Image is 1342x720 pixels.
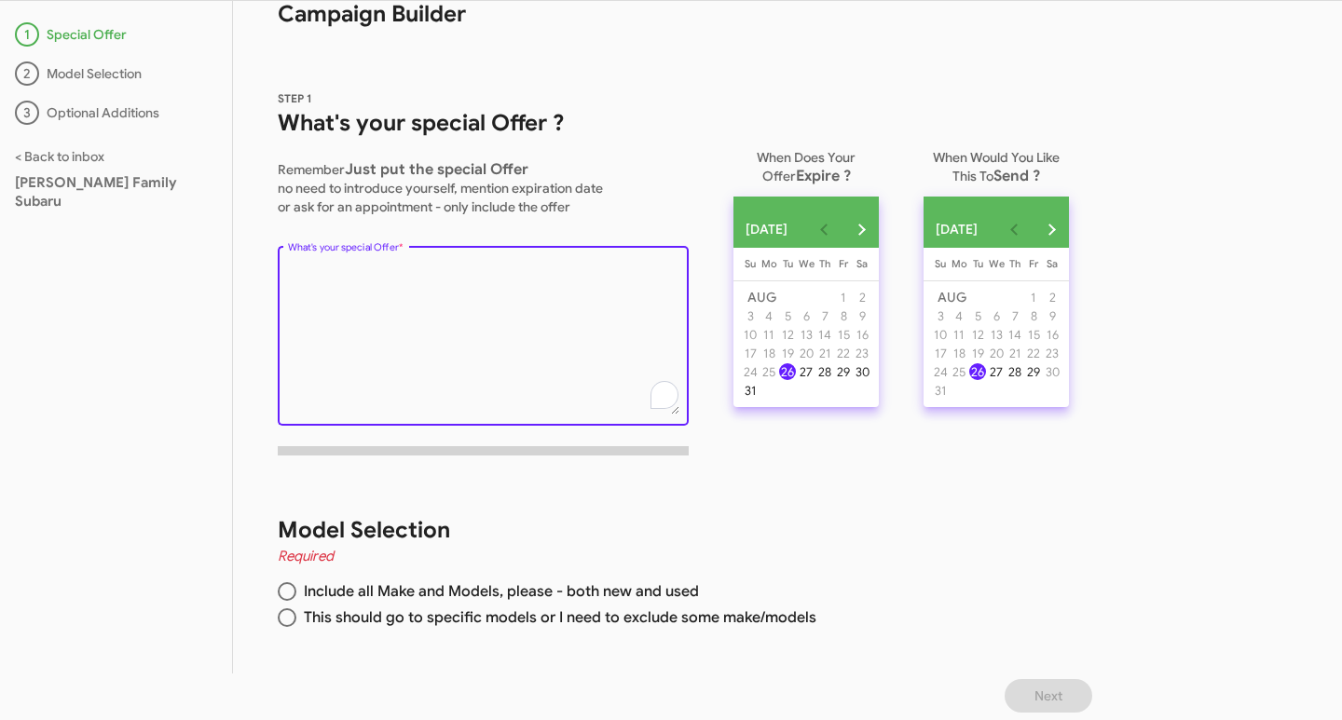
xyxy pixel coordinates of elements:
[1006,363,1023,380] div: 28
[345,160,528,179] span: Just put the special Offer
[950,325,968,344] button: August 11, 2025
[1006,306,1024,325] button: August 7, 2025
[987,344,1006,362] button: August 20, 2025
[760,363,777,380] div: 25
[798,326,815,343] div: 13
[1044,326,1061,343] div: 16
[1006,344,1024,362] button: August 21, 2025
[835,289,852,306] div: 1
[779,326,796,343] div: 12
[950,306,968,325] button: August 4, 2025
[815,362,834,381] button: August 28, 2025
[296,608,816,627] span: This should go to specific models or I need to exclude some make/models
[760,362,778,381] button: August 25, 2025
[798,363,815,380] div: 27
[741,325,760,344] button: August 10, 2025
[778,362,797,381] button: August 26, 2025
[924,141,1069,185] p: When Would You Like This To
[931,381,950,400] button: August 31, 2025
[1043,325,1061,344] button: August 16, 2025
[993,167,1040,185] span: Send ?
[15,101,39,125] div: 3
[742,382,759,399] div: 31
[798,307,815,324] div: 6
[783,257,793,270] span: Tu
[834,288,853,306] button: August 1, 2025
[760,307,777,324] div: 4
[741,344,760,362] button: August 17, 2025
[932,307,949,324] div: 3
[742,326,759,343] div: 10
[278,153,689,216] p: Remember no need to introduce yourself, mention expiration date or ask for an appointment - only ...
[968,306,987,325] button: August 5, 2025
[931,306,950,325] button: August 3, 2025
[819,257,830,270] span: Th
[932,382,949,399] div: 31
[834,344,853,362] button: August 22, 2025
[278,91,312,105] span: STEP 1
[15,22,39,47] div: 1
[856,257,868,270] span: Sa
[1024,306,1043,325] button: August 8, 2025
[796,167,851,185] span: Expire ?
[741,362,760,381] button: August 24, 2025
[932,326,949,343] div: 10
[15,61,39,86] div: 2
[987,325,1006,344] button: August 13, 2025
[988,345,1005,361] div: 20
[931,325,950,344] button: August 10, 2025
[973,257,983,270] span: Tu
[1043,288,1061,306] button: August 2, 2025
[969,363,986,380] div: 26
[969,345,986,361] div: 19
[741,306,760,325] button: August 3, 2025
[853,325,871,344] button: August 16, 2025
[835,363,852,380] div: 29
[1005,679,1092,713] button: Next
[854,326,870,343] div: 16
[834,325,853,344] button: August 15, 2025
[15,173,217,211] div: [PERSON_NAME] Family Subaru
[278,515,1055,545] h1: Model Selection
[931,344,950,362] button: August 17, 2025
[835,326,852,343] div: 15
[745,257,756,270] span: Su
[778,344,797,362] button: August 19, 2025
[988,363,1005,380] div: 27
[815,344,834,362] button: August 21, 2025
[834,362,853,381] button: August 29, 2025
[853,288,871,306] button: August 2, 2025
[778,325,797,344] button: August 12, 2025
[854,363,870,380] div: 30
[15,148,104,165] a: < Back to inbox
[1025,307,1042,324] div: 8
[779,363,796,380] div: 26
[923,211,996,248] button: Choose month and year
[969,307,986,324] div: 5
[760,344,778,362] button: August 18, 2025
[950,344,968,362] button: August 18, 2025
[797,306,815,325] button: August 6, 2025
[987,306,1006,325] button: August 6, 2025
[733,141,879,185] p: When Does Your Offer
[742,307,759,324] div: 3
[741,381,760,400] button: August 31, 2025
[1024,325,1043,344] button: August 15, 2025
[1033,211,1070,248] button: Next month
[931,362,950,381] button: August 24, 2025
[1043,362,1061,381] button: August 30, 2025
[1044,289,1061,306] div: 2
[1029,257,1038,270] span: Fr
[987,362,1006,381] button: August 27, 2025
[1025,326,1042,343] div: 15
[951,326,967,343] div: 11
[1024,344,1043,362] button: August 22, 2025
[1006,326,1023,343] div: 14
[746,212,787,246] span: [DATE]
[815,325,834,344] button: August 14, 2025
[278,108,689,138] h1: What's your special Offer ?
[995,211,1033,248] button: Previous month
[854,289,870,306] div: 2
[951,363,967,380] div: 25
[988,307,1005,324] div: 6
